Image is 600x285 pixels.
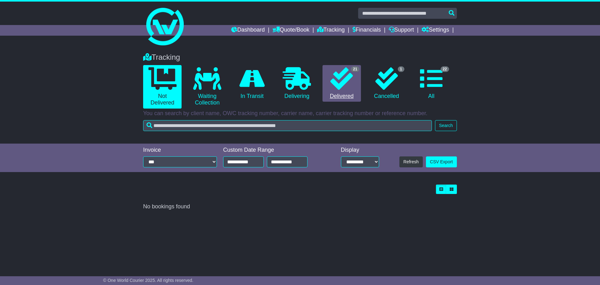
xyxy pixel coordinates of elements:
a: Delivering [277,65,316,102]
div: Display [341,147,379,154]
p: You can search by client name, OWC tracking number, carrier name, carrier tracking number or refe... [143,110,457,117]
div: Invoice [143,147,217,154]
span: © One World Courier 2025. All rights reserved. [103,278,193,283]
a: Not Delivered [143,65,182,109]
a: Quote/Book [272,25,309,36]
a: Tracking [317,25,345,36]
a: 22 All [412,65,451,102]
span: 22 [441,66,449,72]
div: No bookings found [143,203,457,210]
div: Custom Date Range [223,147,323,154]
a: 21 Delivered [322,65,361,102]
a: CSV Export [426,156,457,167]
a: Support [389,25,414,36]
a: 1 Cancelled [367,65,406,102]
a: Waiting Collection [188,65,226,109]
span: 21 [351,66,359,72]
a: In Transit [233,65,271,102]
button: Search [435,120,457,131]
span: 1 [398,66,404,72]
a: Financials [352,25,381,36]
button: Refresh [399,156,423,167]
div: Tracking [140,53,460,62]
a: Dashboard [231,25,265,36]
a: Settings [422,25,449,36]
